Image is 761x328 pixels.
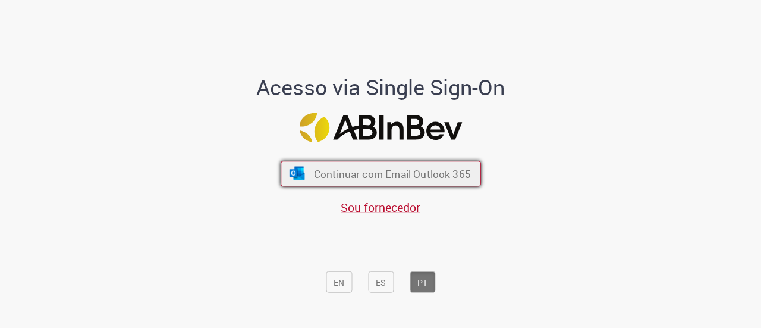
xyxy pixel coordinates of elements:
button: ES [368,271,394,293]
img: ícone Azure/Microsoft 360 [288,167,306,180]
img: Logotipo da ABInBev [299,113,462,142]
button: PT [410,271,435,293]
font: ES [376,277,386,288]
button: EN [326,271,352,293]
font: Acesso via Single Sign-On [256,72,505,101]
font: EN [334,277,344,288]
font: Continuar com Email Outlook 365 [313,167,470,181]
font: PT [417,277,427,288]
button: ícone Azure/Microsoft 360 Continuar com Email Outlook 365 [281,161,481,187]
a: Sou fornecedor [341,199,420,215]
